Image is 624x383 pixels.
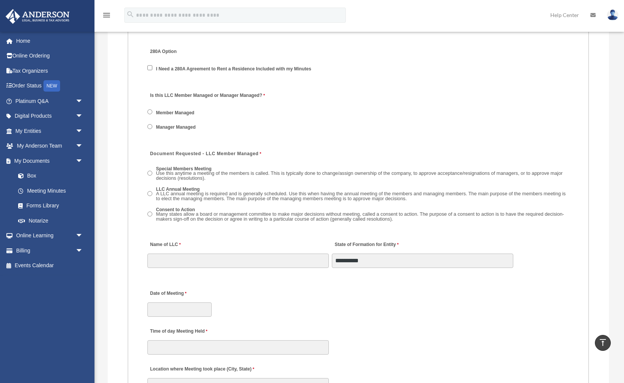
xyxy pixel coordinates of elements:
[154,124,198,131] label: Manager Managed
[11,213,94,228] a: Notarize
[147,289,219,299] label: Date of Meeting
[156,170,563,181] span: Use this anytime a meeting of the members is called. This is typically done to change/assign owne...
[5,93,94,109] a: Platinum Q&Aarrow_drop_down
[147,240,183,250] label: Name of LLC
[76,109,91,124] span: arrow_drop_down
[147,326,219,336] label: Time of day Meeting Held
[43,80,60,92] div: NEW
[11,168,94,184] a: Box
[102,11,111,20] i: menu
[5,139,94,154] a: My Anderson Teamarrow_drop_down
[5,258,94,273] a: Events Calendar
[5,33,94,48] a: Home
[76,228,91,244] span: arrow_drop_down
[154,166,570,182] label: Special Members Meeting
[76,93,91,109] span: arrow_drop_down
[76,153,91,169] span: arrow_drop_down
[147,47,219,57] label: 280A Option
[607,9,618,20] img: User Pic
[76,123,91,139] span: arrow_drop_down
[154,109,197,116] label: Member Managed
[5,123,94,139] a: My Entitiesarrow_drop_down
[156,191,566,201] span: A LLC annual meeting is required and is generally scheduled. Use this when having the annual meet...
[5,228,94,243] a: Online Learningarrow_drop_down
[150,151,259,156] span: Document Requested - LLC Member Managed
[5,78,94,94] a: Order StatusNEW
[154,186,570,203] label: LLC Annual Meeting
[5,153,94,168] a: My Documentsarrow_drop_down
[598,338,607,347] i: vertical_align_top
[126,10,135,19] i: search
[5,109,94,124] a: Digital Productsarrow_drop_down
[154,65,314,72] label: I Need a 280A Agreement to Rent a Residence Included with my Minutes
[156,211,564,222] span: Many states allow a board or management committee to make major decisions without meeting, called...
[332,240,400,250] label: State of Formation for Entity
[154,206,570,223] label: Consent to Action
[595,335,611,351] a: vertical_align_top
[147,364,256,374] label: Location where Meeting took place (City, State)
[102,13,111,20] a: menu
[3,9,72,24] img: Anderson Advisors Platinum Portal
[76,139,91,154] span: arrow_drop_down
[11,198,94,213] a: Forms Library
[76,243,91,258] span: arrow_drop_down
[147,91,267,101] label: Is this LLC Member Managed or Manager Managed?
[5,243,94,258] a: Billingarrow_drop_down
[5,63,94,78] a: Tax Organizers
[11,183,91,198] a: Meeting Minutes
[5,48,94,64] a: Online Ordering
